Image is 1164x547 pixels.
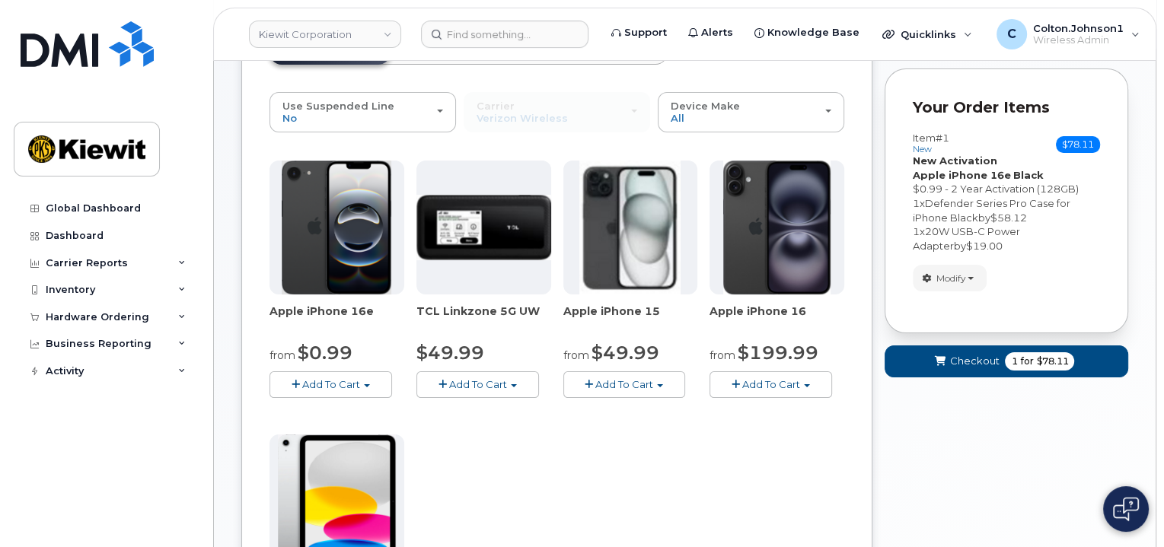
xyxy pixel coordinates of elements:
button: Add To Cart [710,371,832,398]
strong: New Activation [913,154,997,167]
span: for [1017,355,1036,368]
a: Alerts [678,17,744,48]
span: Checkout [949,354,999,368]
span: Knowledge Base [767,25,859,40]
img: iphone15.jpg [579,161,681,294]
small: new [913,144,932,154]
button: Use Suspended Line No [269,92,456,132]
span: Alerts [701,25,733,40]
div: Apple iPhone 15 [563,304,698,334]
div: Quicklinks [872,19,983,49]
span: #1 [936,132,949,144]
button: Checkout 1 for $78.11 [885,345,1128,377]
small: from [563,348,589,362]
div: x by [913,224,1100,253]
button: Add To Cart [563,371,686,398]
div: x by [913,196,1100,224]
span: $19.00 [966,240,1003,252]
span: $58.12 [990,211,1027,224]
button: Add To Cart [269,371,392,398]
span: Colton.Johnson1 [1033,22,1124,34]
button: Modify [913,265,987,291]
span: $49.99 [416,342,484,364]
span: 1 [913,197,920,209]
a: Kiewit Corporation [249,21,401,48]
span: 20W USB-C Power Adapter [913,225,1020,252]
span: $199.99 [738,342,818,364]
span: Defender Series Pro Case for iPhone Black [913,197,1070,224]
span: No [282,112,297,124]
span: All [671,112,684,124]
h3: Item [913,132,949,154]
small: from [710,348,735,362]
span: Add To Cart [302,378,360,390]
span: $78.11 [1056,136,1100,153]
strong: Apple iPhone 16e [913,169,1011,181]
img: iphone16e.png [282,161,391,294]
div: Colton.Johnson1 [986,19,1150,49]
span: Support [624,25,667,40]
button: Add To Cart [416,371,539,398]
p: Your Order Items [913,97,1100,119]
span: Add To Cart [449,378,507,390]
div: Apple iPhone 16e [269,304,404,334]
span: $0.99 [298,342,352,364]
span: Quicklinks [901,28,956,40]
span: Add To Cart [742,378,800,390]
span: Modify [936,272,966,285]
img: linkzone5g.png [416,195,551,260]
span: Device Make [671,100,740,112]
span: Wireless Admin [1033,34,1124,46]
span: $49.99 [592,342,659,364]
input: Find something... [421,21,588,48]
span: C [1007,25,1016,43]
strong: Black [1013,169,1044,181]
a: Support [601,17,678,48]
small: from [269,348,295,362]
span: Add To Cart [595,378,653,390]
img: Open chat [1113,497,1139,521]
button: Device Make All [658,92,844,132]
div: $0.99 - 2 Year Activation (128GB) [913,182,1100,196]
span: $78.11 [1036,355,1068,368]
img: iphone_16_plus.png [723,161,831,294]
span: 1 [913,225,920,237]
span: 1 [1011,355,1017,368]
div: TCL Linkzone 5G UW [416,304,551,334]
span: Use Suspended Line [282,100,394,112]
a: Knowledge Base [744,17,870,48]
div: Apple iPhone 16 [710,304,844,334]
